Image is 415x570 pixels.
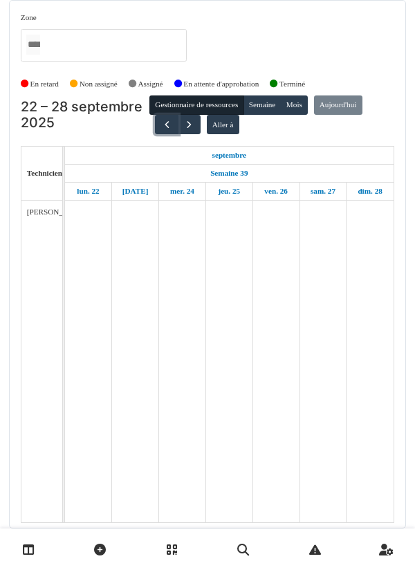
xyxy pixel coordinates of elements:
[207,115,239,134] button: Aller à
[167,183,198,200] a: 24 septembre 2025
[21,99,149,131] h2: 22 – 28 septembre 2025
[21,12,37,24] label: Zone
[354,183,385,200] a: 28 septembre 2025
[73,183,102,200] a: 22 septembre 2025
[209,147,250,164] a: 22 septembre 2025
[214,183,243,200] a: 25 septembre 2025
[27,208,152,216] span: [PERSON_NAME] [PERSON_NAME]
[178,115,201,135] button: Suivant
[261,183,291,200] a: 26 septembre 2025
[207,165,251,182] a: Semaine 39
[183,78,259,90] label: En attente d'approbation
[243,95,282,115] button: Semaine
[80,78,118,90] label: Non assigné
[26,35,40,55] input: Tous
[138,78,163,90] label: Assigné
[279,78,305,90] label: Terminé
[314,95,362,115] button: Aujourd'hui
[155,115,178,135] button: Précédent
[149,95,243,115] button: Gestionnaire de ressources
[27,169,66,177] span: Techniciens
[119,183,152,200] a: 23 septembre 2025
[281,95,308,115] button: Mois
[30,78,59,90] label: En retard
[307,183,339,200] a: 27 septembre 2025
